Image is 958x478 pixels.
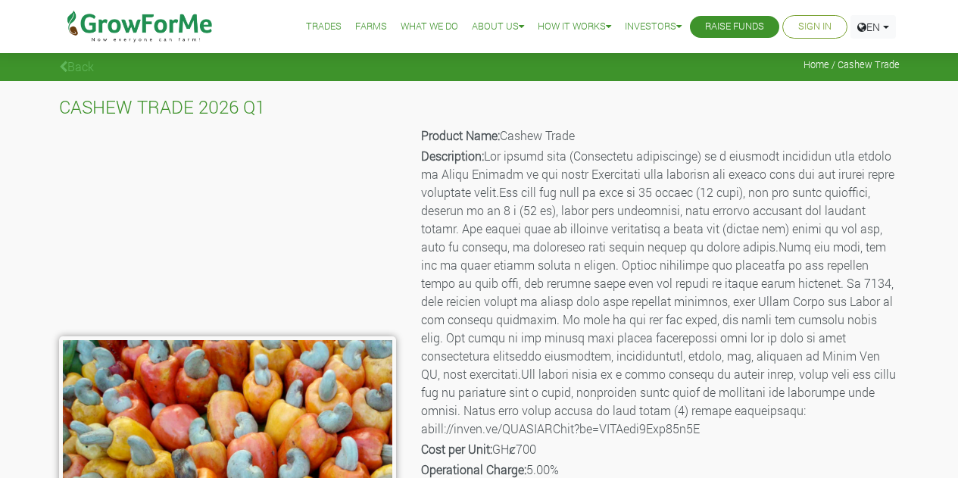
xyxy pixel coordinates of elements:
[421,127,897,145] p: Cashew Trade
[306,19,342,35] a: Trades
[804,59,900,70] span: Home / Cashew Trade
[472,19,524,35] a: About Us
[421,461,526,477] b: Operational Charge:
[421,440,897,458] p: GHȼ700
[798,19,832,35] a: Sign In
[59,58,94,74] a: Back
[421,127,500,143] b: Product Name:
[355,19,387,35] a: Farms
[421,147,897,438] p: Lor ipsumd sita (Consectetu adipiscinge) se d eiusmodt incididun utla etdolo ma Aliqu Enimadm ve ...
[538,19,611,35] a: How it Works
[705,19,764,35] a: Raise Funds
[850,15,896,39] a: EN
[421,441,492,457] b: Cost per Unit:
[625,19,682,35] a: Investors
[59,96,900,118] h4: CASHEW TRADE 2026 Q1
[401,19,458,35] a: What We Do
[421,148,484,164] b: Description:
